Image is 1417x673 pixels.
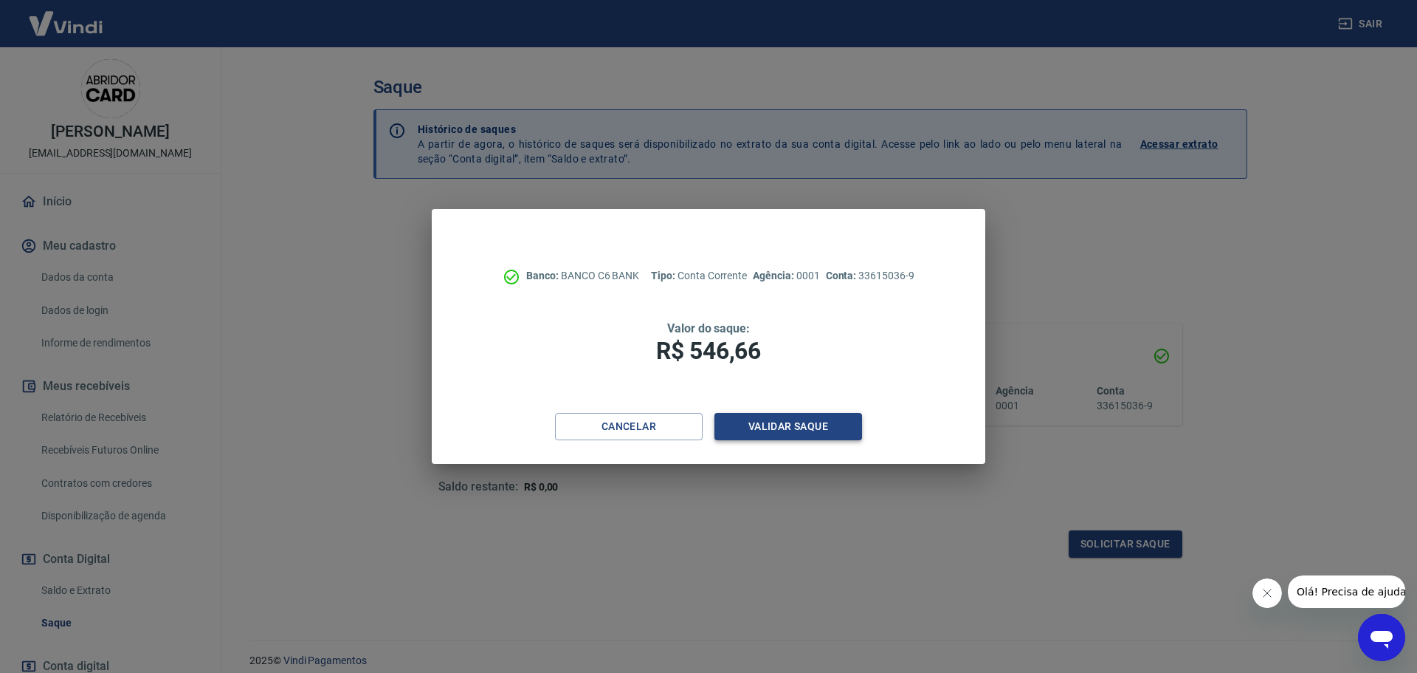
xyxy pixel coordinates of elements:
[1252,578,1282,608] iframe: Fechar mensagem
[9,10,124,22] span: Olá! Precisa de ajuda?
[714,413,862,440] button: Validar saque
[826,270,859,281] span: Conta:
[667,321,750,335] span: Valor do saque:
[651,268,747,284] p: Conta Corrente
[651,270,678,281] span: Tipo:
[526,270,561,281] span: Banco:
[526,268,639,284] p: BANCO C6 BANK
[555,413,703,440] button: Cancelar
[656,337,761,365] span: R$ 546,66
[1358,614,1405,661] iframe: Botão para abrir a janela de mensagens
[753,268,819,284] p: 0001
[753,270,796,281] span: Agência:
[826,268,914,284] p: 33615036-9
[1288,575,1405,608] iframe: Mensagem da empresa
